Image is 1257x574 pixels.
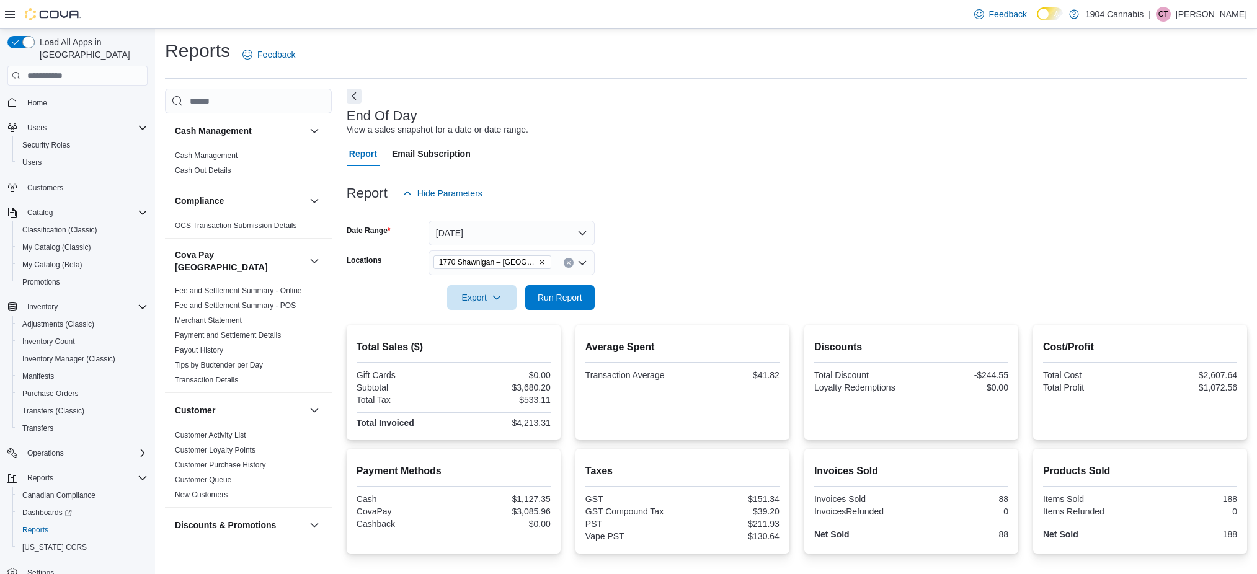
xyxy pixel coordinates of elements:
[17,421,148,436] span: Transfers
[12,539,153,556] button: [US_STATE] CCRS
[685,519,780,529] div: $211.93
[25,8,81,20] img: Cova
[2,469,153,487] button: Reports
[22,120,51,135] button: Users
[398,181,487,206] button: Hide Parameters
[1043,529,1078,539] strong: Net Sold
[17,351,148,366] span: Inventory Manager (Classic)
[22,180,148,195] span: Customers
[17,257,87,272] a: My Catalog (Beta)
[1043,382,1138,392] div: Total Profit
[22,406,84,416] span: Transfers (Classic)
[429,221,595,245] button: [DATE]
[27,183,63,193] span: Customers
[165,218,332,238] div: Compliance
[347,186,388,201] h3: Report
[175,346,223,355] a: Payout History
[165,38,230,63] h1: Reports
[17,488,148,503] span: Canadian Compliance
[456,494,551,504] div: $1,127.35
[456,395,551,405] div: $533.11
[17,275,148,289] span: Promotions
[22,371,54,381] span: Manifests
[17,523,148,537] span: Reports
[392,141,471,166] span: Email Subscription
[17,540,92,555] a: [US_STATE] CCRS
[989,8,1027,20] span: Feedback
[1158,7,1168,22] span: CT
[175,316,242,325] a: Merchant Statement
[17,505,77,520] a: Dashboards
[165,148,332,183] div: Cash Management
[22,140,70,150] span: Security Roles
[814,529,850,539] strong: Net Sold
[585,494,680,504] div: GST
[456,382,551,392] div: $3,680.20
[165,428,332,507] div: Customer
[175,431,246,439] a: Customer Activity List
[12,154,153,171] button: Users
[175,430,246,440] span: Customer Activity List
[17,138,148,152] span: Security Roles
[17,369,148,384] span: Manifests
[17,540,148,555] span: Washington CCRS
[175,151,238,160] a: Cash Management
[22,337,75,347] span: Inventory Count
[2,204,153,221] button: Catalog
[1176,7,1247,22] p: [PERSON_NAME]
[585,506,680,516] div: GST Compound Tax
[175,375,238,385] span: Transaction Details
[22,508,72,518] span: Dashboards
[913,506,1008,516] div: 0
[12,316,153,333] button: Adjustments (Classic)
[17,155,148,170] span: Users
[357,340,551,355] h2: Total Sales ($)
[175,286,302,295] a: Fee and Settlement Summary - Online
[12,333,153,350] button: Inventory Count
[307,193,322,208] button: Compliance
[814,506,909,516] div: InvoicesRefunded
[17,275,65,289] a: Promotions
[814,382,909,392] div: Loyalty Redemptions
[913,494,1008,504] div: 88
[456,418,551,428] div: $4,213.31
[685,531,780,541] div: $130.64
[447,285,517,310] button: Export
[456,519,551,529] div: $0.00
[27,302,58,312] span: Inventory
[17,386,84,401] a: Purchase Orders
[12,136,153,154] button: Security Roles
[1043,494,1138,504] div: Items Sold
[22,490,95,500] span: Canadian Compliance
[175,519,304,531] button: Discounts & Promotions
[347,123,528,136] div: View a sales snapshot for a date or date range.
[814,370,909,380] div: Total Discount
[22,225,97,235] span: Classification (Classic)
[22,260,82,270] span: My Catalog (Beta)
[175,445,255,455] span: Customer Loyalty Points
[175,446,255,454] a: Customer Loyalty Points
[1142,370,1237,380] div: $2,607.64
[357,519,451,529] div: Cashback
[307,254,322,268] button: Cova Pay [GEOGRAPHIC_DATA]
[17,369,59,384] a: Manifests
[175,330,281,340] span: Payment and Settlement Details
[22,299,148,314] span: Inventory
[175,301,296,311] span: Fee and Settlement Summary - POS
[357,464,551,479] h2: Payment Methods
[307,123,322,138] button: Cash Management
[1156,7,1171,22] div: Cody Tomlinson
[2,444,153,462] button: Operations
[17,223,102,237] a: Classification (Classic)
[22,120,148,135] span: Users
[22,299,63,314] button: Inventory
[175,286,302,296] span: Fee and Settlement Summary - Online
[685,506,780,516] div: $39.20
[175,490,228,499] a: New Customers
[27,208,53,218] span: Catalog
[17,223,148,237] span: Classification (Classic)
[22,423,53,433] span: Transfers
[1085,7,1144,22] p: 1904 Cannabis
[577,258,587,268] button: Open list of options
